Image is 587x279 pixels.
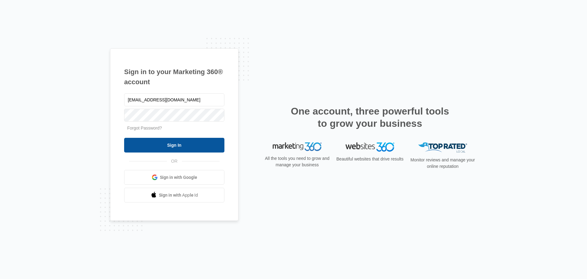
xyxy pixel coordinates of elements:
span: OR [167,158,182,164]
a: Sign in with Apple Id [124,188,224,202]
p: Monitor reviews and manage your online reputation [408,157,477,170]
img: Marketing 360 [273,142,322,151]
a: Sign in with Google [124,170,224,185]
p: Beautiful websites that drive results [336,156,404,162]
img: Top Rated Local [418,142,467,153]
input: Email [124,93,224,106]
img: Websites 360 [345,142,394,151]
a: Forgot Password? [127,126,162,130]
p: All the tools you need to grow and manage your business [263,155,331,168]
span: Sign in with Apple Id [159,192,198,198]
h2: One account, three powerful tools to grow your business [289,105,451,130]
h1: Sign in to your Marketing 360® account [124,67,224,87]
input: Sign In [124,138,224,153]
span: Sign in with Google [160,174,197,181]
